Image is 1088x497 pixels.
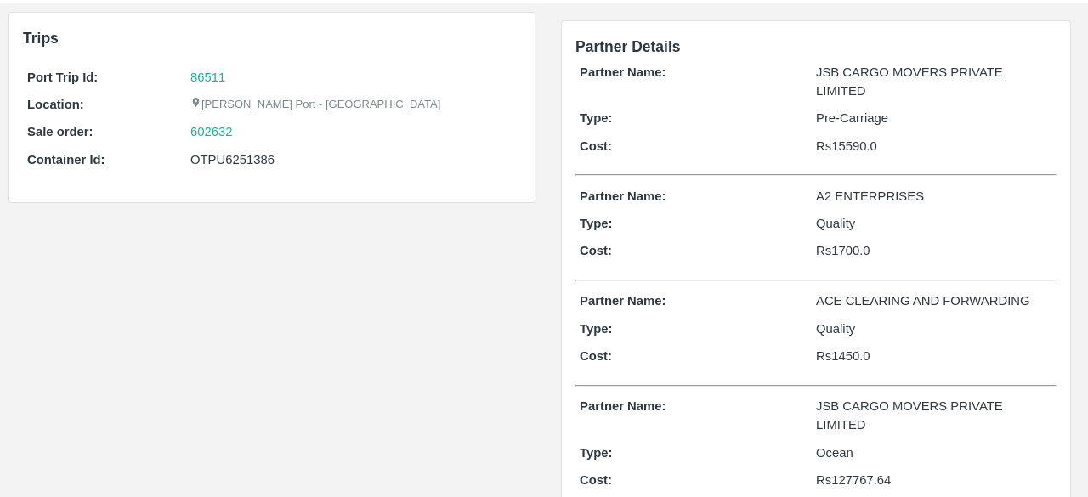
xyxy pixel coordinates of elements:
[580,139,612,153] b: Cost:
[580,399,666,413] b: Partner Name:
[580,244,612,257] b: Cost:
[575,38,681,55] span: Partner Details
[816,319,1052,338] p: Quality
[580,473,612,487] b: Cost:
[190,150,517,169] div: OTPU6251386
[27,125,93,138] b: Sale order:
[816,109,1052,127] p: Pre-Carriage
[580,217,613,230] b: Type:
[816,397,1052,435] p: JSB CARGO MOVERS PRIVATE LIMITED
[816,443,1052,462] p: Ocean
[580,322,613,336] b: Type:
[580,294,666,308] b: Partner Name:
[816,347,1052,365] p: Rs 1450.0
[580,111,613,125] b: Type:
[816,471,1052,489] p: Rs 127767.64
[816,214,1052,233] p: Quality
[190,71,225,84] a: 86511
[580,349,612,363] b: Cost:
[580,189,666,203] b: Partner Name:
[190,97,440,113] p: [PERSON_NAME] Port - [GEOGRAPHIC_DATA]
[27,71,98,84] b: Port Trip Id:
[23,30,59,47] b: Trips
[816,187,1052,206] p: A2 ENTERPRISES
[580,446,613,460] b: Type:
[190,122,233,141] a: 602632
[816,291,1052,310] p: ACE CLEARING AND FORWARDING
[27,98,84,111] b: Location:
[816,241,1052,260] p: Rs 1700.0
[27,153,105,167] b: Container Id:
[816,137,1052,155] p: Rs 15590.0
[816,63,1052,101] p: JSB CARGO MOVERS PRIVATE LIMITED
[580,65,666,79] b: Partner Name:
